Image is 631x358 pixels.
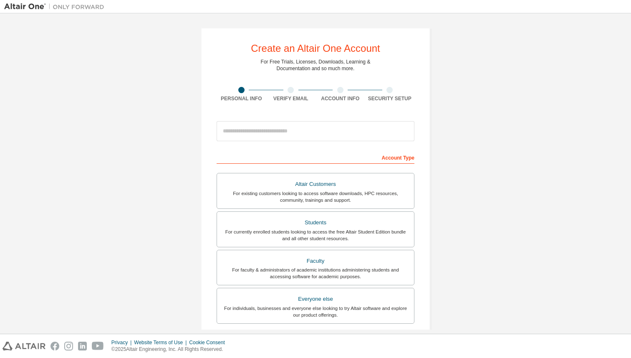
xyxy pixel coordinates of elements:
img: instagram.svg [64,342,73,350]
div: Privacy [111,339,134,346]
div: For Free Trials, Licenses, Downloads, Learning & Documentation and so much more. [261,58,371,72]
div: For individuals, businesses and everyone else looking to try Altair software and explore our prod... [222,305,409,318]
div: For existing customers looking to access software downloads, HPC resources, community, trainings ... [222,190,409,203]
div: Faculty [222,255,409,267]
div: Create an Altair One Account [251,43,380,53]
div: Account Info [315,95,365,102]
div: For currently enrolled students looking to access the free Altair Student Edition bundle and all ... [222,229,409,242]
div: Verify Email [266,95,316,102]
div: Security Setup [365,95,415,102]
div: Students [222,217,409,229]
div: Cookie Consent [189,339,230,346]
img: linkedin.svg [78,342,87,350]
div: For faculty & administrators of academic institutions administering students and accessing softwa... [222,267,409,280]
div: Altair Customers [222,178,409,190]
div: Website Terms of Use [134,339,189,346]
img: Altair One [4,3,109,11]
img: altair_logo.svg [3,342,45,350]
img: facebook.svg [50,342,59,350]
div: Account Type [217,150,414,164]
div: Personal Info [217,95,266,102]
p: © 2025 Altair Engineering, Inc. All Rights Reserved. [111,346,230,353]
div: Everyone else [222,293,409,305]
img: youtube.svg [92,342,104,350]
